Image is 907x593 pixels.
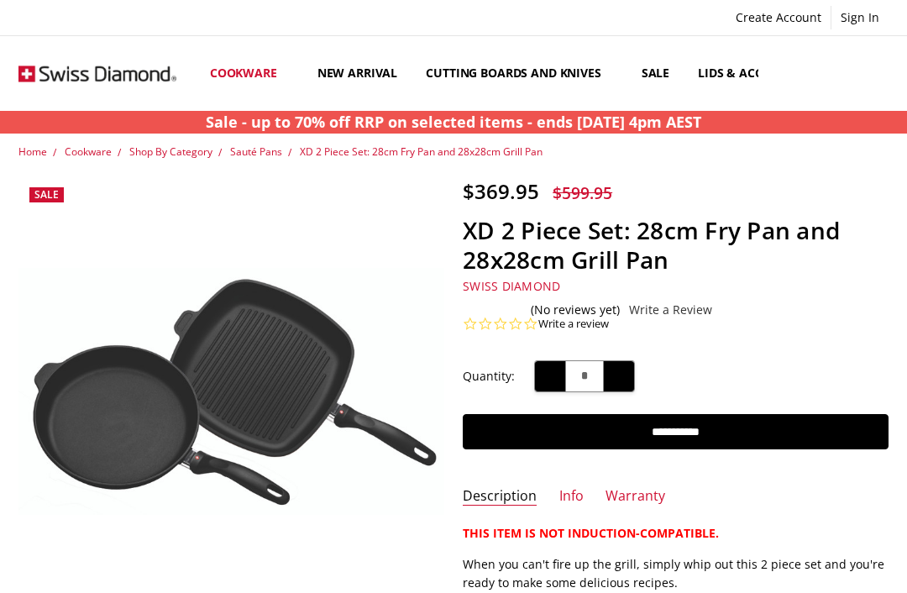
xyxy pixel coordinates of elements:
[18,268,443,515] img: XD 2 Piece Set: 28cm Fry Pan and 28x28cm Grill Pan
[65,144,112,159] a: Cookware
[831,6,889,29] a: Sign In
[606,487,665,506] a: Warranty
[726,6,831,29] a: Create Account
[463,216,888,275] h1: XD 2 Piece Set: 28cm Fry Pan and 28x28cm Grill Pan
[463,525,719,541] strong: THIS ITEM IS NOT INDUCTION-COMPATIBLE.
[559,487,584,506] a: Info
[463,555,888,593] p: When you can't fire up the grill, simply whip out this 2 piece set and you're ready to make some ...
[412,36,627,111] a: Cutting boards and knives
[553,181,612,204] span: $599.95
[129,144,212,159] a: Shop By Category
[300,144,543,159] a: XD 2 Piece Set: 28cm Fry Pan and 28x28cm Grill Pan
[629,303,712,317] a: Write a Review
[463,177,539,205] span: $369.95
[463,367,515,386] label: Quantity:
[230,144,282,159] a: Sauté Pans
[303,36,412,111] a: New arrival
[684,36,841,111] a: Lids & Accessories
[196,36,303,111] a: Cookware
[34,187,59,202] span: Sale
[463,278,560,294] a: Swiss Diamond
[463,487,537,506] a: Description
[18,144,47,159] a: Home
[531,303,620,317] span: (No reviews yet)
[627,36,684,111] a: Sale
[18,42,176,105] img: Free Shipping On Every Order
[206,112,701,132] strong: Sale - up to 70% off RRP on selected items - ends [DATE] 4pm AEST
[538,317,609,332] a: Write a review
